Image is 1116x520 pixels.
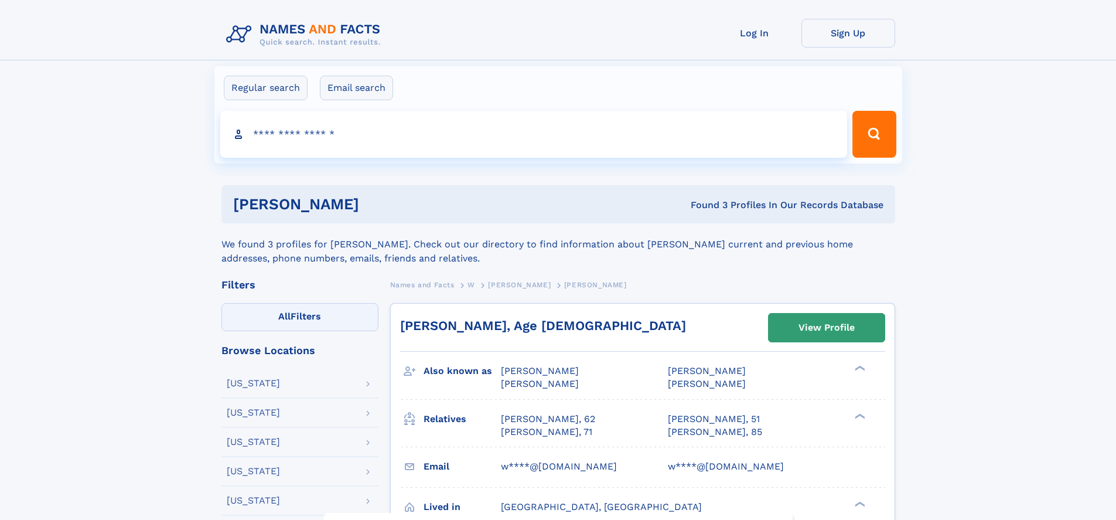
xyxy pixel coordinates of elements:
[564,281,627,289] span: [PERSON_NAME]
[525,199,883,212] div: Found 3 Profiles In Our Records Database
[424,361,501,381] h3: Also known as
[467,281,475,289] span: W
[488,281,551,289] span: [PERSON_NAME]
[400,318,686,333] a: [PERSON_NAME], Age [DEMOGRAPHIC_DATA]
[668,426,762,439] a: [PERSON_NAME], 85
[220,111,848,158] input: search input
[424,457,501,477] h3: Email
[424,409,501,429] h3: Relatives
[467,277,475,292] a: W
[488,277,551,292] a: [PERSON_NAME]
[424,497,501,517] h3: Lived in
[852,111,896,158] button: Search Button
[227,496,280,505] div: [US_STATE]
[224,76,308,100] label: Regular search
[668,378,746,389] span: [PERSON_NAME]
[227,408,280,417] div: [US_STATE]
[501,365,579,376] span: [PERSON_NAME]
[221,280,378,290] div: Filters
[221,223,895,266] div: We found 3 profiles for [PERSON_NAME]. Check out our directory to find information about [PERSON_...
[227,467,280,476] div: [US_STATE]
[233,197,525,212] h1: [PERSON_NAME]
[852,412,866,420] div: ❯
[227,379,280,388] div: [US_STATE]
[852,365,866,372] div: ❯
[221,19,390,50] img: Logo Names and Facts
[390,277,455,292] a: Names and Facts
[801,19,895,47] a: Sign Up
[227,437,280,447] div: [US_STATE]
[668,413,760,426] a: [PERSON_NAME], 51
[278,311,291,322] span: All
[852,500,866,508] div: ❯
[320,76,393,100] label: Email search
[769,314,885,342] a: View Profile
[501,413,595,426] a: [PERSON_NAME], 62
[501,378,579,389] span: [PERSON_NAME]
[221,303,378,331] label: Filters
[501,501,702,512] span: [GEOGRAPHIC_DATA], [GEOGRAPHIC_DATA]
[708,19,801,47] a: Log In
[798,314,855,341] div: View Profile
[668,365,746,376] span: [PERSON_NAME]
[501,426,592,439] a: [PERSON_NAME], 71
[221,345,378,356] div: Browse Locations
